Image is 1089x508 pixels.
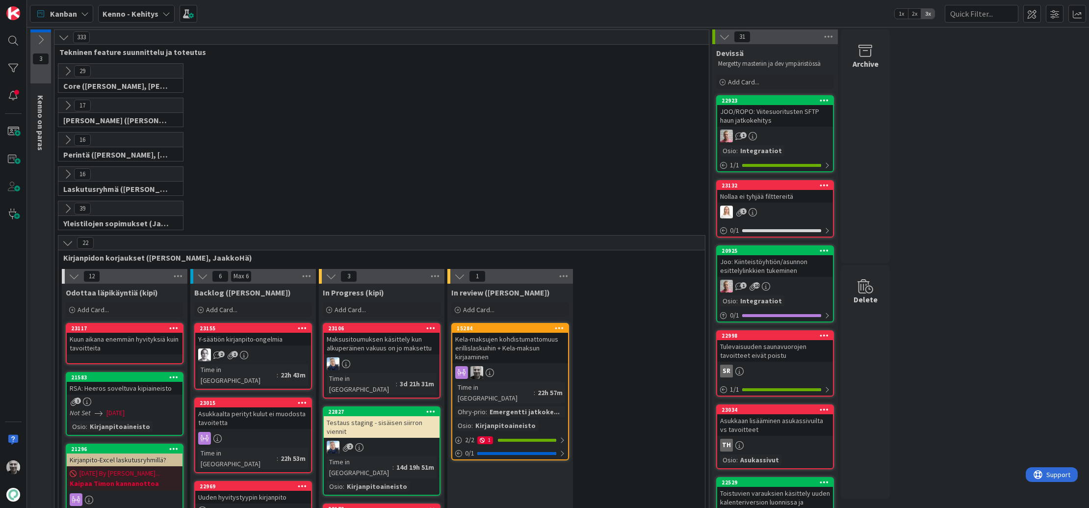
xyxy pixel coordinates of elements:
[717,331,833,340] div: 22998
[324,416,440,438] div: Testaus staging - sisäisen siirron viennit
[327,373,396,395] div: Time in [GEOGRAPHIC_DATA]
[722,182,833,189] div: 23132
[477,436,493,444] div: 1
[471,420,473,431] span: :
[716,95,834,172] a: 22923JOO/ROPO: Viitesuoritusten SFTP haun jatkokehitysHJOsio:Integraatiot1/1
[718,60,832,68] p: Mergetty masteriin ja dev ympäristössä
[717,383,833,396] div: 1/1
[198,364,277,386] div: Time in [GEOGRAPHIC_DATA]
[324,407,440,416] div: 22827
[63,253,693,263] span: Kirjanpidon korjaukset (Jussi, JaakkoHä)
[67,454,182,466] div: Kirjanpito-Excel laskutusryhmillä?
[451,323,569,460] a: 15284Kela-maksujen kohdistumattomuus erillislaskuihin + Kela-maksun kirjaaminenJHTime in [GEOGRAP...
[736,295,738,306] span: :
[738,455,781,465] div: Asukassivut
[71,374,182,381] div: 21583
[534,387,535,398] span: :
[79,468,160,479] span: [DATE] By [PERSON_NAME]...
[854,294,878,305] div: Delete
[71,325,182,332] div: 23117
[730,160,739,170] span: 1 / 1
[720,130,733,142] img: HJ
[195,324,311,346] div: 23155Y-säätiön kirjanpito-ongelmia
[717,181,833,190] div: 23132
[63,115,171,125] span: Halti (Sebastian, VilleH, Riikka, Antti, MikkoV, PetriH, PetriM)
[63,184,171,194] span: Laskutusryhmä (Antti, Keijo)
[200,483,311,490] div: 22969
[457,325,568,332] div: 15284
[465,435,474,445] span: 2 / 2
[323,406,441,496] a: 22827Testaus staging - sisäisen siirron viennitJJTime in [GEOGRAPHIC_DATA]:14d 19h 51mOsio:Kirjan...
[218,351,225,357] span: 2
[455,406,486,417] div: Ohry-prio
[71,446,182,453] div: 21296
[212,270,229,282] span: 6
[327,481,343,492] div: Osio
[720,145,736,156] div: Osio
[74,100,91,111] span: 17
[70,408,91,417] i: Not Set
[396,378,397,389] span: :
[452,434,568,446] div: 2/21
[73,31,90,43] span: 333
[36,95,46,151] span: Kenno on paras
[200,400,311,406] div: 23015
[195,333,311,346] div: Y-säätiön kirjanpito-ongelmia
[278,453,308,464] div: 22h 53m
[327,456,392,478] div: Time in [GEOGRAPHIC_DATA]
[6,460,20,474] img: JH
[328,408,440,415] div: 22827
[722,479,833,486] div: 22529
[66,323,183,364] a: 23117Kuun aikana enemmän hyvityksiä kuin tavoitteita
[717,246,833,255] div: 20925
[716,48,744,58] span: Devissä
[728,78,759,86] span: Add Card...
[324,333,440,354] div: Maksusitoumuksen käsittely kun alkuperäinen vakuus on jo maksettu
[195,491,311,504] div: Uuden hyvitystyypin kirjanpito
[535,387,565,398] div: 22h 57m
[895,9,908,19] span: 1x
[233,274,249,279] div: Max 6
[77,237,94,249] span: 22
[717,159,833,171] div: 1/1
[720,206,733,218] img: SL
[6,488,20,502] img: avatar
[717,365,833,377] div: SR
[486,406,487,417] span: :
[67,324,182,333] div: 23117
[194,398,312,473] a: 23015Asukkaalta perityt kulut ei muodosta tavoitettaTime in [GEOGRAPHIC_DATA]:22h 53m
[717,224,833,237] div: 0/1
[455,382,534,403] div: Time in [GEOGRAPHIC_DATA]
[67,445,182,454] div: 21296
[74,65,91,77] span: 29
[451,288,550,297] span: In review (kipi)
[324,441,440,454] div: JJ
[717,405,833,414] div: 23034
[67,445,182,466] div: 21296Kirjanpito-Excel laskutusryhmillä?
[323,323,441,399] a: 23106Maksusitoumuksen käsittely kun alkuperäinen vakuus on jo maksettuJJTime in [GEOGRAPHIC_DATA]...
[75,398,81,404] span: 1
[452,333,568,363] div: Kela-maksujen kohdistumattomuus erillislaskuihin + Kela-maksun kirjaaminen
[465,448,474,458] span: 0 / 1
[195,399,311,407] div: 23015
[83,270,100,282] span: 12
[327,441,339,454] img: JJ
[722,406,833,413] div: 23034
[340,270,357,282] span: 3
[455,420,471,431] div: Osio
[67,324,182,354] div: 23117Kuun aikana enemmän hyvityksiä kuin tavoitteita
[328,325,440,332] div: 23106
[195,407,311,429] div: Asukkaalta perityt kulut ei muodosta tavoitetta
[720,280,733,293] img: HJ
[720,365,733,377] div: SR
[473,420,538,431] div: Kirjanpitoaineisto
[63,218,171,228] span: Yleistilojen sopimukset (Jaakko, VilleP, TommiL, Simo)
[717,309,833,321] div: 0/1
[59,47,697,57] span: Tekninen feature suunnittelu ja toteutus
[717,439,833,452] div: TH
[452,324,568,333] div: 15284
[470,366,483,379] img: JH
[717,331,833,362] div: 22998Tulevaisuuden saunavuorojen tavoitteet eivät poistu
[277,453,278,464] span: :
[452,324,568,363] div: 15284Kela-maksujen kohdistumattomuus erillislaskuihin + Kela-maksun kirjaaminen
